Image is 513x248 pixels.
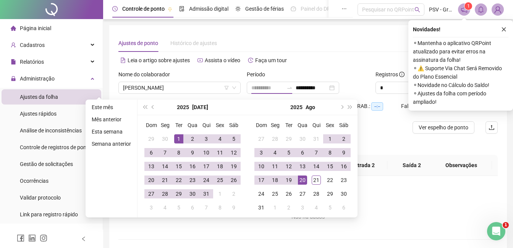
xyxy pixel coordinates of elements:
[309,118,323,132] th: Qui
[312,203,321,212] div: 4
[224,85,229,90] span: filter
[147,203,156,212] div: 3
[202,162,211,171] div: 17
[188,176,197,185] div: 23
[291,6,296,11] span: dashboard
[144,132,158,146] td: 2025-06-29
[341,6,347,11] span: ellipsis
[229,162,238,171] div: 19
[229,176,238,185] div: 26
[174,162,183,171] div: 15
[229,148,238,157] div: 12
[245,6,284,12] span: Gestão de férias
[282,159,296,173] td: 2025-08-12
[89,127,134,136] li: Esta semana
[296,159,309,173] td: 2025-08-13
[160,162,170,171] div: 14
[270,176,280,185] div: 18
[254,146,268,159] td: 2025-08-03
[202,176,211,185] div: 24
[492,4,503,15] img: 86965
[312,134,321,143] div: 31
[160,134,170,143] div: 30
[144,146,158,159] td: 2025-07-06
[501,27,507,32] span: close
[118,40,158,46] span: Ajustes de ponto
[284,148,293,157] div: 5
[309,173,323,187] td: 2025-08-21
[174,134,183,143] div: 1
[186,159,199,173] td: 2025-07-16
[172,201,186,214] td: 2025-08-05
[325,189,335,198] div: 29
[20,94,58,100] span: Ajustes da folha
[257,134,266,143] div: 27
[436,161,486,169] span: Observações
[296,146,309,159] td: 2025-08-06
[120,58,126,63] span: file-text
[257,189,266,198] div: 24
[227,173,241,187] td: 2025-07-26
[254,118,268,132] th: Dom
[20,161,73,167] span: Gestão de solicitações
[284,162,293,171] div: 12
[268,173,282,187] td: 2025-08-18
[186,187,199,201] td: 2025-07-30
[325,203,335,212] div: 5
[40,234,47,242] span: instagram
[158,187,172,201] td: 2025-07-28
[89,103,134,112] li: Este mês
[20,195,61,201] span: Validar protocolo
[118,70,175,79] label: Nome do colaborador
[202,134,211,143] div: 3
[401,103,418,109] span: Faltas:
[337,132,351,146] td: 2025-08-02
[282,201,296,214] td: 2025-09-02
[325,176,335,185] div: 22
[413,64,508,81] span: ⚬ ⚠️ Suporte Via Chat Será Removido do Plano Essencial
[284,203,293,212] div: 2
[158,146,172,159] td: 2025-07-07
[254,173,268,187] td: 2025-08-17
[89,115,134,124] li: Mês anterior
[199,146,213,159] td: 2025-07-10
[28,234,36,242] span: linkedin
[172,132,186,146] td: 2025-07-01
[147,134,156,143] div: 29
[186,173,199,187] td: 2025-07-23
[229,134,238,143] div: 5
[375,70,405,79] span: Registros
[227,159,241,173] td: 2025-07-19
[298,176,307,185] div: 20
[339,162,348,171] div: 16
[20,211,78,217] span: Link para registro rápido
[197,58,203,63] span: youtube
[174,176,183,185] div: 22
[309,159,323,173] td: 2025-08-14
[312,148,321,157] div: 7
[323,146,337,159] td: 2025-08-08
[188,189,197,198] div: 30
[290,100,303,115] button: year panel
[337,201,351,214] td: 2025-09-06
[323,118,337,132] th: Sex
[339,176,348,185] div: 23
[158,201,172,214] td: 2025-08-04
[213,187,227,201] td: 2025-08-01
[189,6,228,12] span: Admissão digital
[309,132,323,146] td: 2025-07-31
[213,173,227,187] td: 2025-07-25
[461,6,468,13] span: notification
[323,159,337,173] td: 2025-08-15
[20,178,49,184] span: Ocorrências
[215,203,225,212] div: 8
[254,132,268,146] td: 2025-07-27
[323,187,337,201] td: 2025-08-29
[11,76,16,81] span: lock
[268,187,282,201] td: 2025-08-25
[323,173,337,187] td: 2025-08-22
[20,25,51,31] span: Página inicial
[11,26,16,31] span: home
[337,100,346,115] button: next-year
[339,203,348,212] div: 6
